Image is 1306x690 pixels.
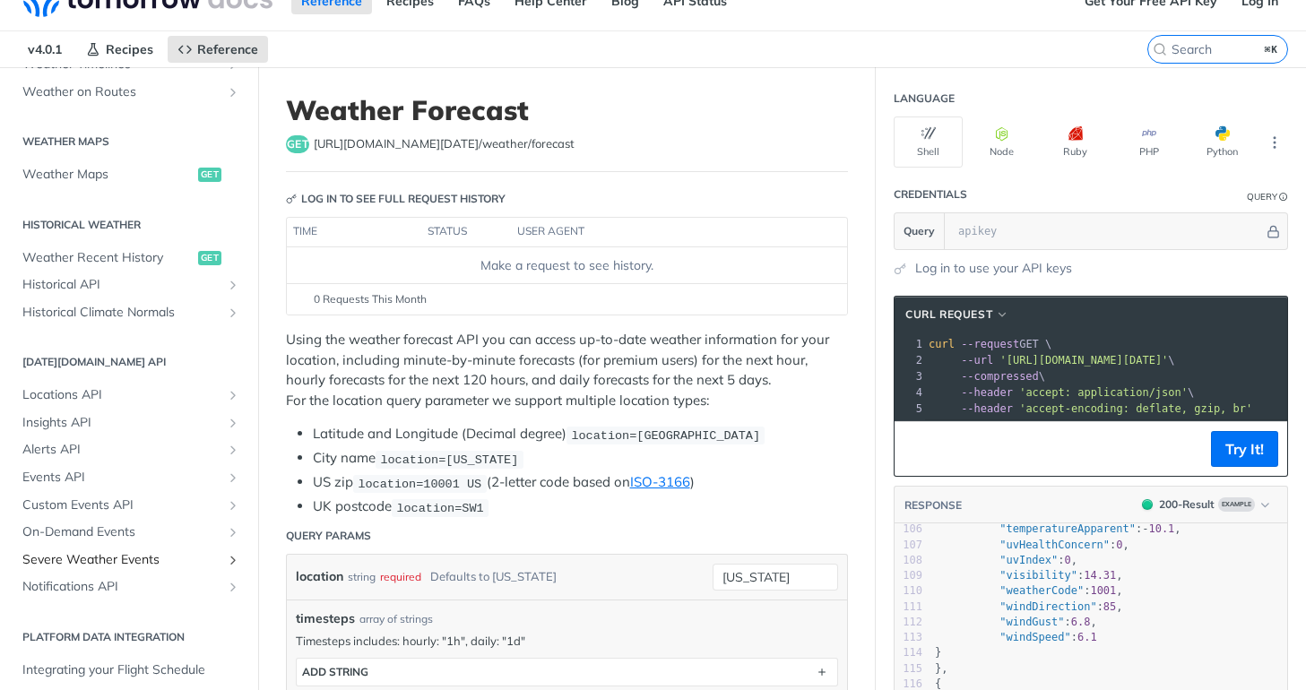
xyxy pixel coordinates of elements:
span: On-Demand Events [22,523,221,541]
button: Show subpages for Insights API [226,416,240,430]
span: Weather Recent History [22,249,194,267]
span: --header [961,402,1013,415]
h2: [DATE][DOMAIN_NAME] API [13,354,245,370]
button: RESPONSE [904,496,963,514]
div: Log in to see full request history [286,191,506,207]
span: "weatherCode" [999,584,1084,597]
a: Notifications APIShow subpages for Notifications API [13,574,245,600]
span: location=[US_STATE] [380,453,518,466]
span: 200 [1142,499,1153,510]
span: --url [961,354,993,367]
div: 114 [895,645,922,660]
span: 'accept: application/json' [1019,386,1188,399]
span: get [198,168,221,182]
li: US zip (2-letter code based on ) [313,472,848,493]
span: --header [961,386,1013,399]
th: status [421,218,511,246]
button: More Languages [1261,129,1288,156]
a: Recipes [76,36,163,63]
button: Show subpages for Notifications API [226,580,240,594]
button: Show subpages for Events API [226,470,240,485]
li: Latitude and Longitude (Decimal degree) [313,424,848,444]
span: --request [961,338,1019,350]
svg: More ellipsis [1267,134,1283,151]
div: 110 [895,583,922,599]
svg: Key [286,194,297,204]
span: Severe Weather Events [22,551,221,569]
span: Alerts API [22,441,221,459]
span: "windSpeed" [999,631,1070,643]
span: https://api.tomorrow.io/v4/weather/forecast [314,135,575,153]
a: Insights APIShow subpages for Insights API [13,410,245,436]
a: Custom Events APIShow subpages for Custom Events API [13,492,245,519]
div: 108 [895,553,922,568]
span: Insights API [22,414,221,432]
button: ADD string [297,659,837,686]
a: Alerts APIShow subpages for Alerts API [13,436,245,463]
span: --compressed [961,370,1039,383]
span: : , [935,554,1077,566]
span: : [935,631,1097,643]
button: Show subpages for Locations API [226,388,240,402]
li: City name [313,448,848,469]
button: Show subpages for Alerts API [226,443,240,457]
a: On-Demand EventsShow subpages for On-Demand Events [13,519,245,546]
span: \ [929,370,1045,383]
div: Defaults to [US_STATE] [430,564,557,590]
button: Hide [1264,222,1283,240]
span: get [198,251,221,265]
span: : , [935,539,1129,551]
span: location=10001 US [358,477,481,490]
div: Language [894,91,955,107]
span: Historical API [22,276,221,294]
div: 2 [895,352,925,368]
div: 3 [895,368,925,384]
li: UK postcode [313,496,848,517]
button: PHP [1114,116,1183,168]
span: Weather Maps [22,166,194,184]
label: location [296,564,343,590]
h2: Historical Weather [13,217,245,233]
a: Reference [168,36,268,63]
span: 'accept-encoding: deflate, gzip, br' [1019,402,1252,415]
button: 200200-ResultExample [1133,496,1278,513]
span: : , [935,569,1123,582]
span: "temperatureApparent" [999,522,1136,535]
a: Weather Mapsget [13,161,245,188]
kbd: ⌘K [1260,40,1283,58]
th: time [287,218,421,246]
button: Query [895,213,945,249]
span: location=SW1 [396,501,483,514]
span: timesteps [296,609,355,628]
h1: Weather Forecast [286,94,848,126]
span: curl [929,338,955,350]
p: Using the weather forecast API you can access up-to-date weather information for your location, i... [286,330,848,410]
button: Shell [894,116,963,168]
span: } [935,646,941,659]
a: Weather Recent Historyget [13,245,245,272]
span: "windDirection" [999,600,1096,613]
span: 85 [1103,600,1116,613]
a: Integrating your Flight Schedule [13,657,245,684]
button: Node [967,116,1036,168]
span: "uvIndex" [999,554,1058,566]
a: Weather on RoutesShow subpages for Weather on Routes [13,79,245,106]
div: 200 - Result [1159,496,1215,513]
div: Make a request to see history. [294,256,840,275]
span: Reference [197,41,258,57]
div: ADD string [302,665,368,678]
span: Notifications API [22,578,221,596]
div: Query Params [286,528,371,544]
div: 115 [895,661,922,677]
div: QueryInformation [1247,190,1288,203]
span: 14.31 [1084,569,1116,582]
div: 4 [895,384,925,401]
span: 1001 [1090,584,1116,597]
button: Show subpages for Custom Events API [226,498,240,513]
a: Events APIShow subpages for Events API [13,464,245,491]
span: : , [935,584,1123,597]
span: v4.0.1 [18,36,72,63]
span: { [935,677,941,690]
button: cURL Request [899,306,1016,323]
span: \ [929,354,1175,367]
